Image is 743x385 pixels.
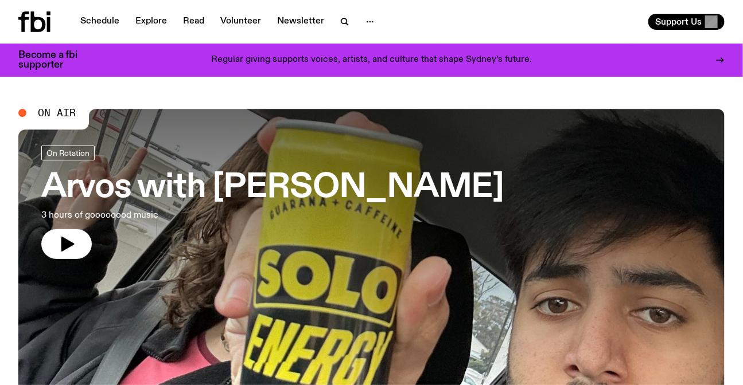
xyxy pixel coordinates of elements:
[648,14,725,30] button: Support Us
[176,14,211,30] a: Read
[655,17,702,27] span: Support Us
[41,172,504,204] h3: Arvos with [PERSON_NAME]
[46,148,90,157] span: On Rotation
[38,108,76,118] span: On Air
[211,55,532,65] p: Regular giving supports voices, artists, and culture that shape Sydney’s future.
[41,209,335,222] p: 3 hours of goooooood music
[73,14,126,30] a: Schedule
[129,14,174,30] a: Explore
[270,14,331,30] a: Newsletter
[18,50,92,70] h3: Become a fbi supporter
[213,14,268,30] a: Volunteer
[41,146,504,259] a: Arvos with [PERSON_NAME]3 hours of goooooood music
[41,146,95,160] a: On Rotation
